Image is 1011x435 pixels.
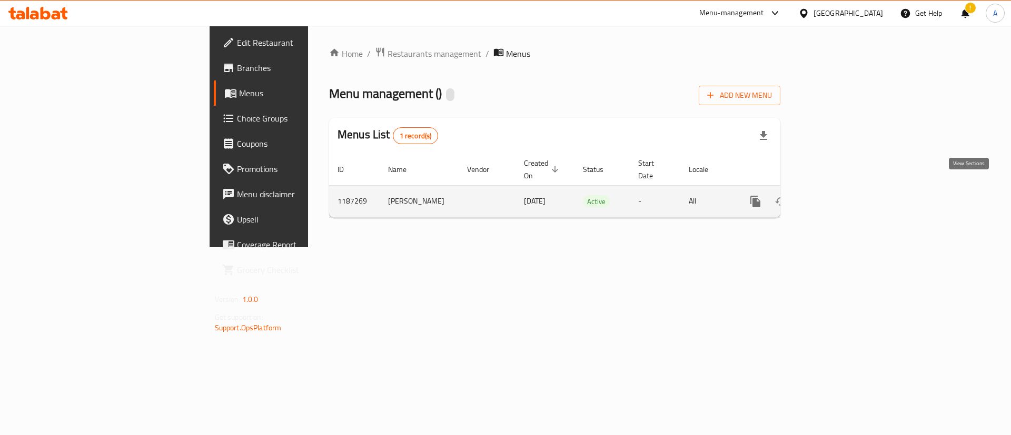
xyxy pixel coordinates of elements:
[743,189,768,214] button: more
[237,264,370,276] span: Grocery Checklist
[329,47,780,60] nav: breadcrumb
[338,163,358,176] span: ID
[375,47,481,60] a: Restaurants management
[735,154,853,186] th: Actions
[214,55,379,80] a: Branches
[214,156,379,181] a: Promotions
[380,185,459,217] td: [PERSON_NAME]
[215,292,241,306] span: Version:
[214,106,379,131] a: Choice Groups
[393,127,439,144] div: Total records count
[689,163,722,176] span: Locale
[768,189,794,214] button: Change Status
[993,7,997,19] span: A
[638,157,668,182] span: Start Date
[329,82,442,105] span: Menu management ( )
[388,163,420,176] span: Name
[583,196,610,208] span: Active
[214,181,379,207] a: Menu disclaimer
[237,238,370,251] span: Coverage Report
[237,137,370,150] span: Coupons
[214,232,379,257] a: Coverage Report
[215,321,282,335] a: Support.OpsPlatform
[707,89,772,102] span: Add New Menu
[214,257,379,282] a: Grocery Checklist
[214,131,379,156] a: Coupons
[583,195,610,208] div: Active
[338,127,438,144] h2: Menus List
[393,131,438,141] span: 1 record(s)
[237,36,370,49] span: Edit Restaurant
[467,163,503,176] span: Vendor
[485,47,489,60] li: /
[237,213,370,226] span: Upsell
[524,194,546,208] span: [DATE]
[699,86,780,105] button: Add New Menu
[524,157,562,182] span: Created On
[506,47,530,60] span: Menus
[583,163,617,176] span: Status
[329,154,853,218] table: enhanced table
[239,87,370,99] span: Menus
[237,112,370,125] span: Choice Groups
[751,123,776,148] div: Export file
[214,80,379,106] a: Menus
[814,7,883,19] div: [GEOGRAPHIC_DATA]
[242,292,259,306] span: 1.0.0
[214,30,379,55] a: Edit Restaurant
[388,47,481,60] span: Restaurants management
[237,62,370,74] span: Branches
[680,185,735,217] td: All
[237,188,370,200] span: Menu disclaimer
[214,207,379,232] a: Upsell
[215,310,263,324] span: Get support on:
[630,185,680,217] td: -
[699,7,764,19] div: Menu-management
[237,163,370,175] span: Promotions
